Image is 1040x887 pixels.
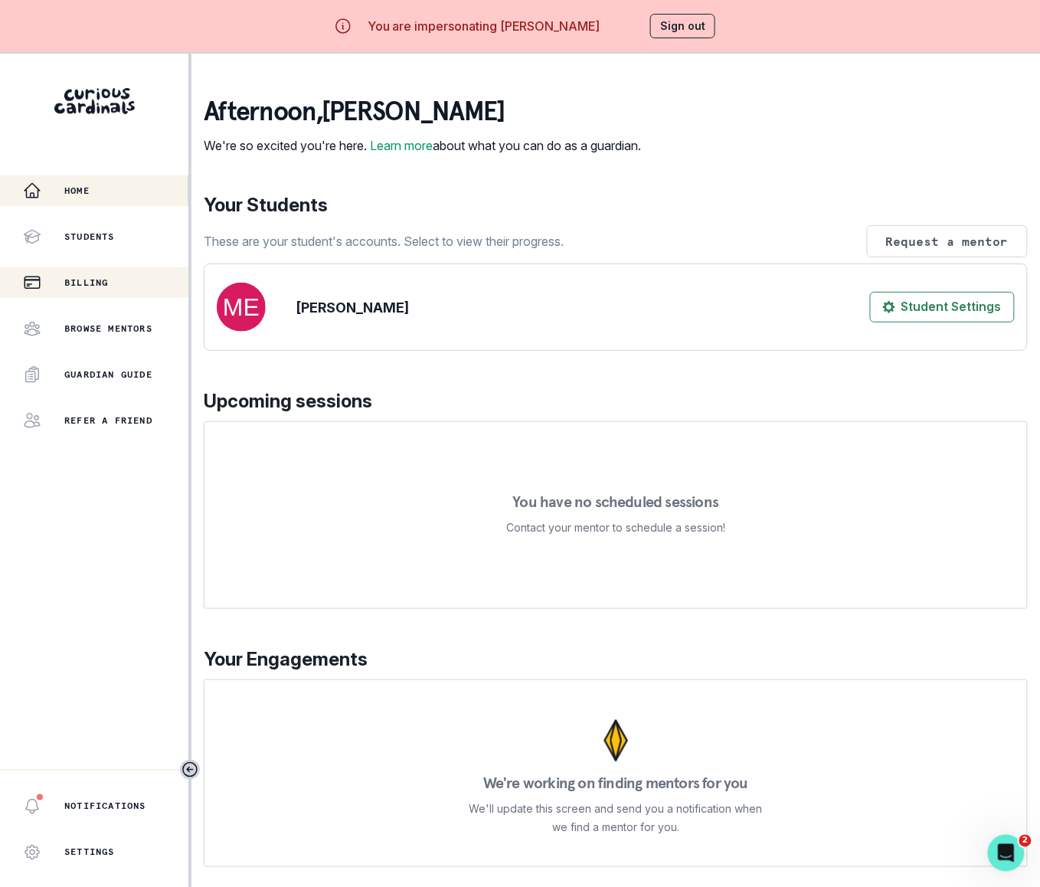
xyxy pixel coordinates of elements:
[368,17,600,35] p: You are impersonating [PERSON_NAME]
[54,88,135,114] img: Curious Cardinals Logo
[988,835,1025,872] iframe: Intercom live chat
[64,185,90,197] p: Home
[204,646,1028,673] p: Your Engagements
[64,800,146,813] p: Notifications
[64,277,108,289] p: Billing
[506,519,725,537] p: Contact your mentor to schedule a session!
[204,191,1028,219] p: Your Students
[217,283,266,332] img: svg
[870,292,1015,322] button: Student Settings
[204,97,641,127] p: afternoon , [PERSON_NAME]
[64,414,152,427] p: Refer a friend
[64,368,152,381] p: Guardian Guide
[296,297,409,318] p: [PERSON_NAME]
[204,136,641,155] p: We're so excited you're here. about what you can do as a guardian.
[370,138,433,153] a: Learn more
[204,388,1028,415] p: Upcoming sessions
[64,231,115,243] p: Students
[204,232,564,250] p: These are your student's accounts. Select to view their progress.
[64,846,115,859] p: Settings
[1019,835,1032,847] span: 2
[469,800,763,837] p: We'll update this screen and send you a notification when we find a mentor for you.
[483,776,748,791] p: We're working on finding mentors for you
[180,760,200,780] button: Toggle sidebar
[650,14,715,38] button: Sign out
[64,322,152,335] p: Browse Mentors
[867,225,1028,257] button: Request a mentor
[512,494,718,509] p: You have no scheduled sessions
